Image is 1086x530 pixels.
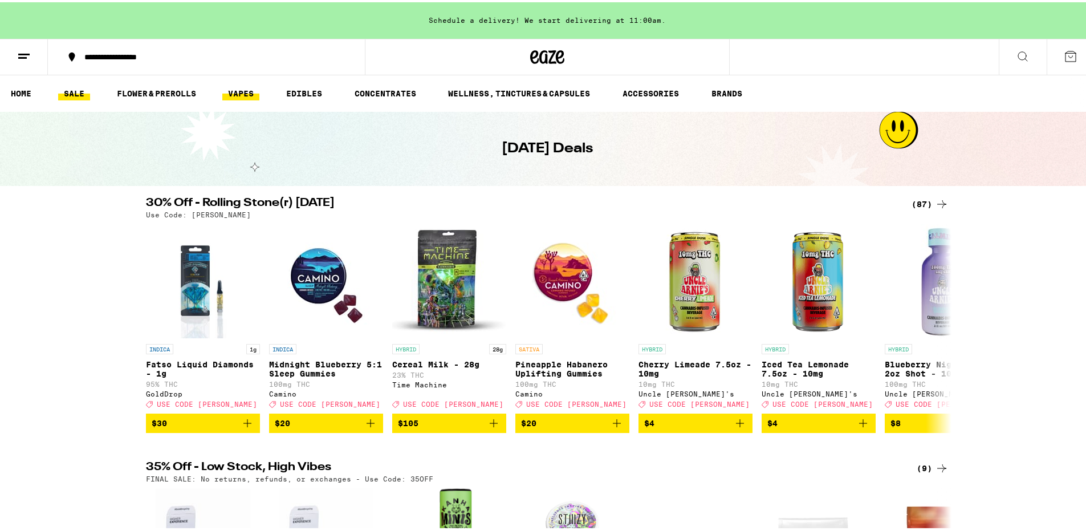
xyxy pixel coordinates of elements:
p: HYBRID [762,342,789,352]
img: Uncle Arnie's - Iced Tea Lemonade 7.5oz - 10mg [762,222,876,336]
p: 95% THC [146,378,260,386]
p: INDICA [269,342,296,352]
span: USE CODE [PERSON_NAME] [896,398,996,406]
p: Pineapple Habanero Uplifting Gummies [515,358,629,376]
div: Uncle [PERSON_NAME]'s [638,388,753,395]
p: Cherry Limeade 7.5oz - 10mg [638,358,753,376]
a: SALE [58,84,90,98]
span: USE CODE [PERSON_NAME] [772,398,873,406]
a: (87) [912,195,949,209]
a: Open page for Midnight Blueberry 5:1 Sleep Gummies from Camino [269,222,383,411]
span: $30 [152,416,167,426]
img: Camino - Pineapple Habanero Uplifting Gummies [515,222,629,336]
div: GoldDrop [146,388,260,395]
div: Camino [515,388,629,395]
p: Use Code: [PERSON_NAME] [146,209,251,216]
h2: 30% Off - Rolling Stone(r) [DATE] [146,195,893,209]
p: Midnight Blueberry 5:1 Sleep Gummies [269,358,383,376]
button: Add to bag [638,411,753,431]
button: Add to bag [515,411,629,431]
a: Open page for Cereal Milk - 28g from Time Machine [392,222,506,411]
a: Open page for Pineapple Habanero Uplifting Gummies from Camino [515,222,629,411]
img: Time Machine - Cereal Milk - 28g [392,222,506,336]
span: $105 [398,416,418,426]
a: ACCESSORIES [617,84,685,98]
img: GoldDrop - Fatso Liquid Diamonds - 1g [157,222,249,336]
p: 100mg THC [269,378,383,386]
a: CONCENTRATES [349,84,422,98]
p: Cereal Milk - 28g [392,358,506,367]
button: Add to bag [762,411,876,431]
div: Uncle [PERSON_NAME]'s [885,388,999,395]
span: $20 [275,416,290,426]
button: Add to bag [269,411,383,431]
span: $20 [521,416,536,426]
img: Uncle Arnie's - Blueberry Night Cap 2oz Shot - 100mg [885,222,999,336]
a: (9) [917,459,949,473]
a: Open page for Blueberry Night Cap 2oz Shot - 100mg from Uncle Arnie's [885,222,999,411]
div: Camino [269,388,383,395]
a: FLOWER & PREROLLS [111,84,202,98]
p: Fatso Liquid Diamonds - 1g [146,358,260,376]
p: HYBRID [392,342,420,352]
a: EDIBLES [280,84,328,98]
a: Open page for Fatso Liquid Diamonds - 1g from GoldDrop [146,222,260,411]
h1: [DATE] Deals [502,137,593,156]
div: Time Machine [392,379,506,386]
p: FINAL SALE: No returns, refunds, or exchanges - Use Code: 35OFF [146,473,433,480]
p: SATIVA [515,342,543,352]
span: USE CODE [PERSON_NAME] [526,398,627,406]
p: 100mg THC [885,378,999,386]
span: Hi. Need any help? [7,8,82,17]
p: 23% THC [392,369,506,377]
img: Uncle Arnie's - Cherry Limeade 7.5oz - 10mg [638,222,753,336]
p: HYBRID [638,342,666,352]
h2: 35% Off - Low Stock, High Vibes [146,459,893,473]
p: Iced Tea Lemonade 7.5oz - 10mg [762,358,876,376]
span: USE CODE [PERSON_NAME] [403,398,503,406]
span: $4 [767,416,778,426]
p: 10mg THC [638,378,753,386]
a: Open page for Cherry Limeade 7.5oz - 10mg from Uncle Arnie's [638,222,753,411]
button: Add to bag [392,411,506,431]
button: Add to bag [146,411,260,431]
img: Camino - Midnight Blueberry 5:1 Sleep Gummies [269,222,383,336]
button: Redirect to URL [1,1,623,83]
a: BRANDS [706,84,748,98]
p: 100mg THC [515,378,629,386]
p: 28g [489,342,506,352]
a: HOME [5,84,37,98]
span: USE CODE [PERSON_NAME] [157,398,257,406]
p: HYBRID [885,342,912,352]
div: Uncle [PERSON_NAME]'s [762,388,876,395]
span: USE CODE [PERSON_NAME] [280,398,380,406]
button: Add to bag [885,411,999,431]
a: WELLNESS, TINCTURES & CAPSULES [442,84,596,98]
span: $8 [890,416,901,426]
span: USE CODE [PERSON_NAME] [649,398,750,406]
p: 1g [246,342,260,352]
span: $4 [644,416,654,426]
p: INDICA [146,342,173,352]
p: 10mg THC [762,378,876,386]
a: VAPES [222,84,259,98]
a: Open page for Iced Tea Lemonade 7.5oz - 10mg from Uncle Arnie's [762,222,876,411]
p: Blueberry Night Cap 2oz Shot - 100mg [885,358,999,376]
